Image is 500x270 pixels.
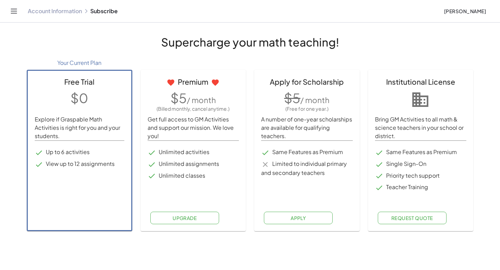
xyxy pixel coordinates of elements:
[27,34,473,50] h1: Supercharge your math teaching!
[375,76,467,87] div: Institutional License
[148,160,239,169] li: Unlimited assignments
[261,115,353,140] p: A number of one-year scholarships are available for qualifying teachers.
[148,115,239,140] p: Get full access to GM Activities and support our mission. We love you!
[375,115,467,140] p: Bring GM Activities to all math & science teachers in your school or district.
[300,95,330,105] span: / month
[28,8,82,15] a: Account Information
[35,148,124,157] li: Up to 6 activities
[261,160,353,177] li: Limited to individual primary and secondary teachers
[261,76,353,87] div: Apply for Scholarship
[375,148,467,157] li: Same Features as Premium
[187,95,216,105] span: / month
[375,183,467,192] li: Teacher Training
[148,88,239,107] p: $5
[284,90,300,106] span: $5
[438,5,492,17] button: [PERSON_NAME]
[35,160,124,169] li: View up to 12 assignments
[148,148,239,157] li: Unlimited activities
[148,171,239,180] li: Unlimited classes
[444,8,486,14] span: [PERSON_NAME]
[391,215,433,221] span: Request Quote
[35,76,124,87] div: Free Trial
[375,160,467,169] li: Single Sign-On
[173,215,197,221] span: Upgrade
[8,6,19,17] button: Toggle navigation
[261,148,353,157] li: Same Features as Premium
[27,56,132,70] div: Your Current Plan
[35,88,124,107] p: $0
[291,215,306,221] span: Apply
[375,171,467,180] li: Priority tech support
[378,212,447,224] button: Request Quote
[150,212,219,224] button: Upgrade
[35,115,124,140] p: Explore if Graspable Math Activities is right for you and your students.
[264,212,333,224] button: Apply
[148,76,239,87] div: Premium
